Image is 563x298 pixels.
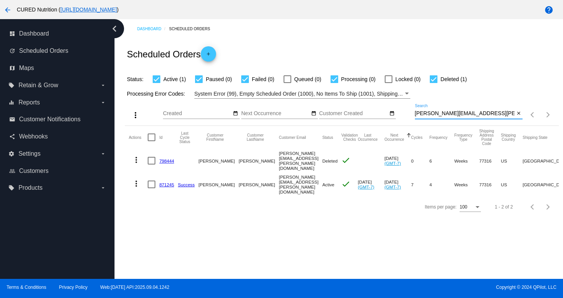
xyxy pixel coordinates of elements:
i: chevron_left [108,23,121,35]
i: map [9,65,15,71]
a: (GMT-7) [358,184,374,189]
mat-icon: arrow_back [3,5,12,15]
mat-cell: 4 [429,173,454,196]
mat-cell: [DATE] [384,149,411,173]
i: arrow_drop_down [100,185,106,191]
span: CURED Nutrition ( ) [17,7,119,13]
a: (GMT-7) [384,184,401,189]
a: people_outline Customers [9,165,106,177]
mat-icon: more_vert [132,155,141,164]
i: local_offer [8,82,15,88]
mat-icon: check [341,179,350,189]
mat-cell: 6 [429,149,454,173]
span: Settings [18,150,40,157]
a: email Customer Notifications [9,113,106,125]
a: update Scheduled Orders [9,45,106,57]
span: Failed (0) [252,75,274,84]
mat-icon: check [341,156,350,165]
span: Customers [19,168,48,174]
mat-cell: Weeks [454,149,479,173]
div: 1 - 2 of 2 [495,204,513,210]
span: Retain & Grow [18,82,58,89]
input: Next Occurrence [241,111,310,117]
span: Active [322,182,334,187]
span: Customer Notifications [19,116,81,123]
button: Previous page [525,107,540,122]
a: Success [178,182,195,187]
span: 100 [460,204,467,210]
a: Terms & Conditions [6,285,46,290]
a: share Webhooks [9,130,106,143]
input: Search [415,111,515,117]
i: arrow_drop_down [100,151,106,157]
a: 798444 [159,158,174,163]
span: Maps [19,65,34,72]
i: equalizer [8,99,15,106]
button: Change sorting for CustomerLastName [239,133,272,142]
h2: Scheduled Orders [127,46,216,62]
button: Change sorting for Id [159,135,162,140]
mat-cell: 0 [411,149,429,173]
a: Dashboard [137,23,169,35]
mat-cell: US [501,149,523,173]
a: Privacy Policy [59,285,88,290]
button: Change sorting for NextOccurrenceUtc [384,133,404,142]
span: Paused (0) [206,75,232,84]
i: share [9,134,15,140]
i: people_outline [9,168,15,174]
mat-icon: date_range [389,111,395,117]
span: Scheduled Orders [19,47,68,54]
button: Next page [540,107,556,122]
input: Created [163,111,232,117]
mat-cell: [PERSON_NAME] [239,149,279,173]
span: Active (1) [163,75,186,84]
span: Deleted (1) [440,75,467,84]
mat-select: Items per page: [460,205,481,210]
mat-cell: 7 [411,173,429,196]
a: Web:[DATE] API:2025.09.04.1242 [100,285,169,290]
button: Change sorting for Cycles [411,135,423,140]
span: Webhooks [19,133,48,140]
div: Items per page: [425,204,457,210]
button: Change sorting for LastProcessingCycleId [178,131,192,144]
mat-icon: date_range [233,111,238,117]
button: Change sorting for CustomerFirstName [198,133,232,142]
mat-header-cell: Actions [129,126,148,149]
i: email [9,116,15,122]
a: (GMT-7) [384,161,401,166]
button: Change sorting for ShippingState [523,135,547,140]
mat-cell: US [501,173,523,196]
button: Clear [515,110,523,118]
span: Dashboard [19,30,49,37]
button: Change sorting for CustomerEmail [279,135,306,140]
button: Change sorting for ShippingCountry [501,133,516,142]
a: map Maps [9,62,106,74]
mat-icon: date_range [311,111,316,117]
button: Change sorting for LastOccurrenceUtc [358,133,378,142]
mat-cell: [PERSON_NAME][EMAIL_ADDRESS][PERSON_NAME][DOMAIN_NAME] [279,149,323,173]
button: Change sorting for FrequencyType [454,133,472,142]
span: Reports [18,99,40,106]
span: Processing (0) [341,75,376,84]
mat-icon: more_vert [131,111,140,120]
mat-icon: more_vert [132,179,141,188]
mat-header-cell: Validation Checks [341,126,358,149]
span: Deleted [322,158,337,163]
mat-select: Filter by Processing Error Codes [194,89,410,99]
mat-cell: [PERSON_NAME] [198,149,239,173]
a: [URL][DOMAIN_NAME] [60,7,117,13]
a: dashboard Dashboard [9,28,106,40]
i: dashboard [9,31,15,37]
span: Copyright © 2024 QPilot, LLC [288,285,557,290]
mat-cell: [PERSON_NAME] [198,173,239,196]
span: Products [18,184,42,191]
button: Change sorting for Status [322,135,333,140]
span: Queued (0) [294,75,321,84]
mat-cell: 77316 [479,173,501,196]
button: Change sorting for Frequency [429,135,447,140]
i: local_offer [8,185,15,191]
span: Status: [127,76,144,82]
a: Scheduled Orders [169,23,217,35]
i: settings [8,151,15,157]
i: arrow_drop_down [100,82,106,88]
